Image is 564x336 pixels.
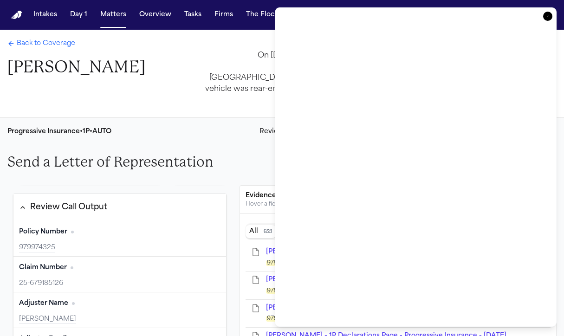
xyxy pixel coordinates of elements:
[266,247,420,257] button: Open P. Moree - GPD Police Report - 9.3.25
[200,50,557,95] div: On [DATE], [PERSON_NAME] was operating her vehicle with the flow of traffic on [GEOGRAPHIC_DATA] ...
[19,227,67,237] span: Policy Number
[71,231,74,233] span: No citation
[266,288,299,294] mark: 979974325
[246,225,276,238] button: All documents
[19,315,220,324] div: [PERSON_NAME]
[136,6,175,23] button: Overview
[7,39,75,48] a: Back to Coverage
[30,201,107,213] div: Review Call Output
[19,279,220,288] div: 25-679185126
[211,6,237,23] button: Firms
[264,228,272,235] span: ( 22 )
[7,127,111,136] div: Progressive Insurance • 1P • AUTO
[19,263,67,272] span: Claim Number
[13,257,226,292] div: Claim Number (required)
[66,6,91,23] button: Day 1
[256,123,325,140] button: Review Details
[7,154,214,170] h2: Send a Letter of Representation
[19,243,220,252] div: 979974325
[266,248,420,255] span: P. Moree - GPD Police Report - 9.3.25
[13,200,226,215] button: Review Call Output
[97,6,130,23] button: Matters
[266,275,507,284] button: Open P. Moree - 1P LOR to Progressive Insurance - 10.9.25
[259,127,309,136] span: Review Details
[7,57,145,78] h1: [PERSON_NAME]
[13,221,226,257] div: Policy Number (required)
[30,6,61,23] button: Intakes
[11,11,22,19] a: Home
[242,6,282,23] button: The Flock
[266,304,408,311] span: P. Moree - PI Intake Sheet - 9.15.25
[266,304,408,313] button: Open P. Moree - PI Intake Sheet - 9.15.25
[266,276,507,283] span: P. Moree - 1P LOR to Progressive Insurance - 10.9.25
[72,302,75,305] span: No citation
[19,299,68,308] span: Adjuster Name
[11,11,22,19] img: Finch Logo
[17,39,75,48] span: Back to Coverage
[286,19,545,315] iframe: LoR Preview
[181,6,205,23] button: Tasks
[71,266,73,269] span: No citation
[13,292,226,328] div: Adjuster Name (required)
[246,191,551,200] div: Evidence & Documents
[266,260,299,266] mark: 979974325
[266,316,299,322] mark: 979974325
[246,200,551,208] div: Hover a field on the left to jump here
